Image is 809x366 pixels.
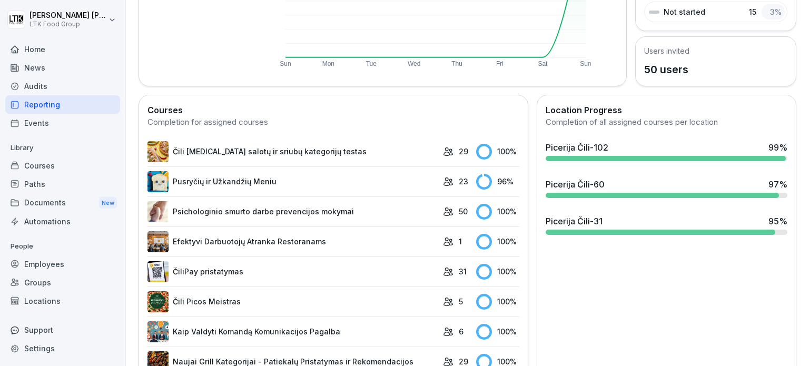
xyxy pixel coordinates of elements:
p: 31 [459,266,467,277]
a: Automations [5,212,120,231]
div: Completion of all assigned courses per location [546,116,787,128]
div: 95 % [768,215,787,227]
a: Efektyvi Darbuotojų Atranka Restoranams [147,231,438,252]
a: Locations [5,292,120,310]
div: 99 % [768,141,787,154]
img: pe4agwvl0z5rluhodf6xscve.png [147,171,169,192]
div: 100 % [476,264,519,280]
a: Events [5,114,120,132]
h2: Courses [147,104,519,116]
text: Thu [452,60,463,67]
a: Employees [5,255,120,273]
p: 23 [459,176,468,187]
div: 100 % [476,204,519,220]
a: Home [5,40,120,58]
text: Sun [280,60,291,67]
p: 5 [459,296,463,307]
img: pa38v36gr7q26ajnrb9myajx.png [147,261,169,282]
div: 3 % [762,4,785,19]
p: 29 [459,146,468,157]
a: Čili [MEDICAL_DATA] salotų ir sriubų kategorijų testas [147,141,438,162]
a: Psichologinio smurto darbe prevencijos mokymai [147,201,438,222]
p: [PERSON_NAME] [PERSON_NAME] [29,11,106,20]
a: Picerija Čili-3195% [541,211,792,239]
p: People [5,238,120,255]
text: Sat [538,60,548,67]
a: Picerija Čili-10299% [541,137,792,165]
img: cj2ypqr3rpc0mzs6rxd4ezt5.png [147,231,169,252]
text: Tue [366,60,377,67]
a: News [5,58,120,77]
a: ČiliPay pristatymas [147,261,438,282]
a: Čili Picos Meistras [147,291,438,312]
div: 96 % [476,174,519,190]
a: Pusryčių ir Užkandžių Meniu [147,171,438,192]
div: New [99,197,117,209]
div: Picerija Čili-102 [546,141,608,154]
text: Mon [322,60,334,67]
p: Not started [664,6,705,17]
p: Library [5,140,120,156]
a: Audits [5,77,120,95]
a: Paths [5,175,120,193]
p: 50 [459,206,468,217]
p: 1 [459,236,462,247]
p: 50 users [644,62,689,77]
img: z618rxypiqtftz5qimyyzrxa.png [147,321,169,342]
div: 100 % [476,294,519,310]
a: Picerija Čili-6097% [541,174,792,202]
div: 100 % [476,324,519,340]
div: Documents [5,193,120,213]
a: DocumentsNew [5,193,120,213]
a: Reporting [5,95,120,114]
div: 100 % [476,234,519,250]
a: Courses [5,156,120,175]
a: Groups [5,273,120,292]
div: Support [5,321,120,339]
div: Picerija Čili-60 [546,178,605,191]
a: Settings [5,339,120,358]
img: yo7qqi3zq6jvcu476py35rt8.png [147,291,169,312]
div: Completion for assigned courses [147,116,519,128]
text: Sun [580,60,591,67]
img: r6wzbpj60dgtzxj6tcfj9nqf.png [147,141,169,162]
div: Picerija Čili-31 [546,215,603,227]
h2: Location Progress [546,104,787,116]
h5: Users invited [644,45,689,56]
text: Wed [408,60,420,67]
a: Kaip Valdyti Komandą Komunikacijos Pagalba [147,321,438,342]
div: 97 % [768,178,787,191]
p: 6 [459,326,463,337]
img: gkstgtivdreqost45acpow74.png [147,201,169,222]
div: 100 % [476,144,519,160]
p: LTK Food Group [29,21,106,28]
p: 15 [749,6,756,17]
text: Fri [497,60,504,67]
